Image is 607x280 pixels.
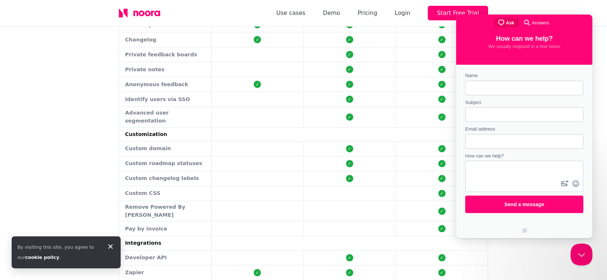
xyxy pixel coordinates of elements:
[346,36,353,43] div: ✓
[438,113,446,121] div: ✓
[346,81,353,88] div: ✓
[119,141,212,156] td: Custom domain
[119,127,212,141] td: Customization
[346,96,353,103] div: ✓
[346,160,353,167] div: ✓
[254,36,261,43] div: ✓
[119,107,212,127] td: Advanced user segmentation
[346,269,353,276] div: ✓
[119,47,212,62] td: Private feedback boards
[119,171,212,186] td: Custom changelog labels
[346,145,353,152] div: ✓
[438,208,446,215] div: ✓
[571,244,592,265] iframe: Help Scout Beacon - Close
[119,92,212,107] td: Identify users via SSO
[438,81,446,88] div: ✓
[119,251,212,265] td: Developer API
[119,77,212,92] td: Anonymous feedback
[254,269,261,276] div: ✓
[346,51,353,58] div: ✓
[276,8,305,18] a: Use cases
[358,8,377,18] a: Pricing
[119,62,212,77] td: Private notes
[25,255,59,260] a: cookie policy
[438,66,446,73] div: ✓
[254,81,261,88] div: ✓
[119,236,212,251] td: Integrations
[456,15,592,238] iframe: Help Scout Beacon - Live Chat, Contact Form, and Knowledge Base
[346,66,353,73] div: ✓
[438,160,446,167] div: ✓
[323,8,340,18] a: Demo
[119,201,212,221] td: Remove Powered By [PERSON_NAME]
[428,6,488,20] button: Start Free Trial
[438,175,446,182] div: ✓
[346,254,353,261] div: ✓
[438,145,446,152] div: ✓
[438,96,446,103] div: ✓
[346,175,353,182] div: ✓
[438,254,446,261] div: ✓
[119,221,212,236] td: Pay by invoice
[438,225,446,232] div: ✓
[438,269,446,276] div: ✓
[119,156,212,171] td: Custom roadmap statuses
[119,186,212,201] td: Custom CSS
[119,32,212,47] td: Changelog
[438,36,446,43] div: ✓
[395,8,410,18] div: Login
[346,113,353,121] div: ✓
[438,190,446,197] div: ✓
[438,51,446,58] div: ✓
[17,242,100,263] div: By visiting this site, you agree to our .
